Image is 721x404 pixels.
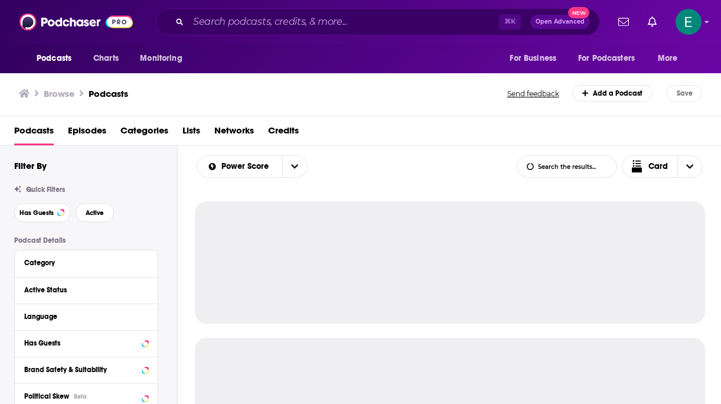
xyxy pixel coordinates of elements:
span: Card [648,162,668,171]
span: New [568,7,589,18]
div: Has Guests [24,339,138,347]
span: Quick Filters [26,185,65,194]
h3: Browse [44,88,74,99]
button: Send feedback [504,89,563,99]
div: Active Status [24,286,141,294]
span: Political Skew [24,392,69,400]
span: Has Guests [19,210,54,216]
span: Active [86,210,104,216]
button: Show profile menu [676,9,702,35]
span: For Business [510,50,556,67]
a: Add a Podcast [572,85,653,102]
div: Brand Safety & Suitability [24,366,138,374]
button: Active Status [24,282,148,297]
button: Open AdvancedNew [530,15,590,29]
button: open menu [570,47,652,70]
a: Show notifications dropdown [643,12,661,32]
a: Podcasts [89,88,128,99]
a: Charts [86,47,126,70]
a: Episodes [68,121,106,145]
button: Category [24,255,148,270]
h2: Filter By [14,160,47,171]
span: Charts [93,50,119,67]
a: Networks [214,121,254,145]
button: open menu [28,47,87,70]
a: Podcasts [14,121,54,145]
div: Search podcasts, credits, & more... [156,8,600,35]
a: Credits [268,121,299,145]
input: Search podcasts, credits, & more... [188,12,499,31]
button: open menu [282,156,307,177]
span: More [658,50,678,67]
h2: Choose List sort [197,155,308,178]
div: Language [24,312,141,321]
span: Podcasts [37,50,71,67]
span: Open Advanced [536,19,585,25]
span: Logged in as ellien [676,9,702,35]
span: Power Score [221,162,273,171]
button: Save [667,85,703,102]
img: User Profile [676,9,702,35]
div: Category [24,259,141,267]
span: Monitoring [140,50,182,67]
div: Beta [74,393,87,400]
button: open menu [650,47,693,70]
button: Brand Safety & Suitability [24,362,148,377]
button: Has Guests [24,335,148,350]
button: Active [76,203,114,222]
button: Has Guests [14,203,71,222]
button: open menu [197,162,282,171]
a: Lists [182,121,200,145]
button: open menu [132,47,197,70]
button: Political SkewBeta [24,389,148,403]
img: Podchaser - Follow, Share and Rate Podcasts [19,11,133,33]
button: Language [24,309,148,324]
span: ⌘ K [499,14,521,30]
a: Show notifications dropdown [614,12,634,32]
a: Categories [120,121,168,145]
button: open menu [501,47,571,70]
span: For Podcasters [578,50,635,67]
p: Podcast Details [14,236,158,245]
button: Choose View [622,155,703,178]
